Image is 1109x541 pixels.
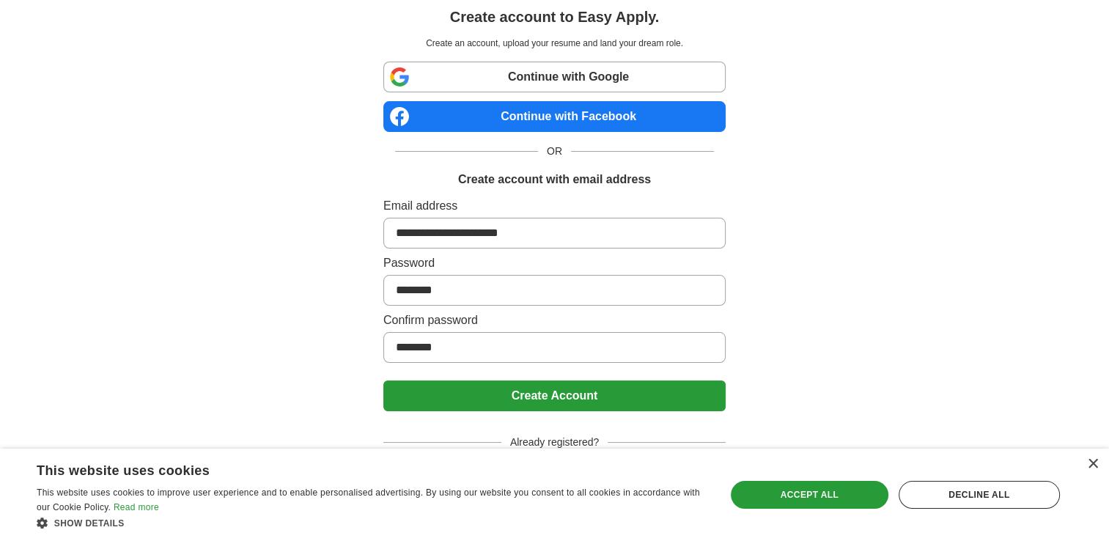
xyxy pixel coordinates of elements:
[501,435,608,450] span: Already registered?
[383,101,726,132] a: Continue with Facebook
[114,502,159,512] a: Read more, opens a new window
[54,518,125,529] span: Show details
[37,457,668,479] div: This website uses cookies
[383,197,726,215] label: Email address
[383,312,726,329] label: Confirm password
[458,171,651,188] h1: Create account with email address
[899,481,1060,509] div: Decline all
[1087,459,1098,470] div: Close
[383,62,726,92] a: Continue with Google
[386,37,723,50] p: Create an account, upload your resume and land your dream role.
[383,254,726,272] label: Password
[37,487,700,512] span: This website uses cookies to improve user experience and to enable personalised advertising. By u...
[37,515,705,530] div: Show details
[538,144,571,159] span: OR
[731,481,888,509] div: Accept all
[383,380,726,411] button: Create Account
[450,6,660,28] h1: Create account to Easy Apply.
